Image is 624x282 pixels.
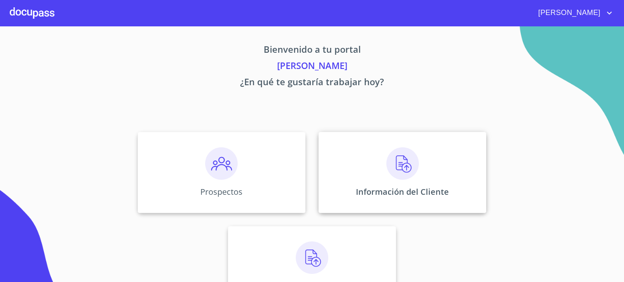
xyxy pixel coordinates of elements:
p: Información del Cliente [356,186,449,197]
p: Prospectos [200,186,243,197]
img: prospectos.png [205,147,238,180]
p: ¿En qué te gustaría trabajar hoy? [62,75,562,91]
span: [PERSON_NAME] [532,6,604,19]
button: account of current user [532,6,614,19]
img: carga.png [386,147,419,180]
p: Bienvenido a tu portal [62,43,562,59]
img: carga.png [296,241,328,274]
p: [PERSON_NAME] [62,59,562,75]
